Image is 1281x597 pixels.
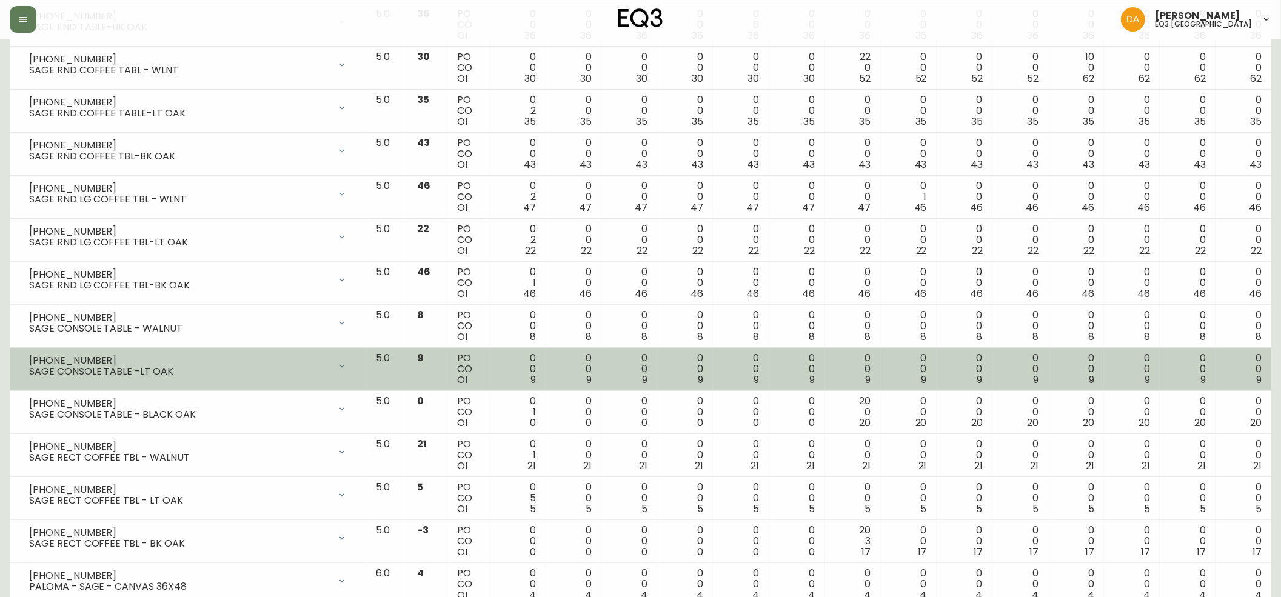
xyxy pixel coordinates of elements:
[29,151,330,162] div: SAGE RND COFFEE TBL-BK OAK
[698,373,704,387] span: 9
[457,138,480,170] div: PO CO
[1026,201,1039,215] span: 46
[977,330,983,344] span: 8
[858,201,871,215] span: 47
[1027,115,1039,128] span: 35
[611,95,647,127] div: 0 0
[1002,181,1039,213] div: 0 0
[1002,52,1039,84] div: 0 0
[29,366,330,377] div: SAGE CONSOLE TABLE -LT OAK
[835,310,871,342] div: 0 0
[19,138,356,164] div: [PHONE_NUMBER]SAGE RND COFFEE TBL-BK OAK
[500,138,536,170] div: 0 0
[19,224,356,250] div: [PHONE_NUMBER]SAGE RND LG COFFEE TBL-LT OAK
[971,115,983,128] span: 35
[19,396,356,422] div: [PHONE_NUMBER]SAGE CONSOLE TABLE - BLACK OAK
[891,52,927,84] div: 0 0
[946,224,983,256] div: 0 0
[417,136,430,150] span: 43
[1225,138,1262,170] div: 0 0
[835,353,871,385] div: 0 0
[29,140,330,151] div: [PHONE_NUMBER]
[29,452,330,463] div: SAGE RECT COFFEE TBL - WALNUT
[1002,8,1039,41] div: 0 0
[723,181,759,213] div: 0 0
[1058,52,1094,84] div: 10 0
[835,52,871,84] div: 22 0
[1026,287,1039,301] span: 46
[1082,287,1094,301] span: 46
[457,310,480,342] div: PO CO
[891,267,927,299] div: 0 0
[29,323,330,334] div: SAGE CONSOLE TABLE - WALNUT
[555,138,592,170] div: 0 0
[1137,201,1150,215] span: 46
[723,267,759,299] div: 0 0
[417,308,424,322] span: 8
[523,287,536,301] span: 46
[29,484,330,495] div: [PHONE_NUMBER]
[1083,244,1094,258] span: 22
[779,224,815,256] div: 0 0
[457,52,480,84] div: PO CO
[555,224,592,256] div: 0 0
[19,482,356,509] div: [PHONE_NUMBER]SAGE RECT COFFEE TBL - LT OAK
[29,441,330,452] div: [PHONE_NUMBER]
[19,310,356,336] div: [PHONE_NUMBER]SAGE CONSOLE TABLE - WALNUT
[1058,138,1094,170] div: 0 0
[635,201,648,215] span: 47
[916,244,927,258] span: 22
[19,52,356,78] div: [PHONE_NUMBER]SAGE RND COFFEE TABL - WLNT
[723,138,759,170] div: 0 0
[457,201,467,215] span: OI
[804,72,815,85] span: 30
[1193,201,1206,215] span: 46
[581,244,592,258] span: 22
[1249,287,1262,301] span: 46
[580,158,592,172] span: 43
[972,244,983,258] span: 22
[891,310,927,342] div: 0 0
[555,95,592,127] div: 0 0
[19,353,356,379] div: [PHONE_NUMBER]SAGE CONSOLE TABLE -LT OAK
[1155,21,1252,28] h5: eq3 [GEOGRAPHIC_DATA]
[457,267,480,299] div: PO CO
[637,244,648,258] span: 22
[29,570,330,581] div: [PHONE_NUMBER]
[971,72,983,85] span: 52
[523,201,536,215] span: 47
[29,280,330,291] div: SAGE RND LG COFFEE TBL-BK OAK
[723,310,759,342] div: 0 0
[29,495,330,506] div: SAGE RECT COFFEE TBL - LT OAK
[915,115,927,128] span: 35
[417,93,429,107] span: 35
[691,287,704,301] span: 46
[804,244,815,258] span: 22
[500,52,536,84] div: 0 0
[1144,330,1150,344] span: 8
[691,201,704,215] span: 47
[946,267,983,299] div: 0 0
[366,90,407,133] td: 5.0
[1194,115,1206,128] span: 35
[1088,330,1094,344] span: 8
[692,72,704,85] span: 30
[457,158,467,172] span: OI
[915,158,927,172] span: 43
[1249,201,1262,215] span: 46
[457,95,480,127] div: PO CO
[779,181,815,213] div: 0 0
[779,52,815,84] div: 0 0
[1200,330,1206,344] span: 8
[748,158,760,172] span: 43
[525,244,536,258] span: 22
[641,330,647,344] span: 8
[723,224,759,256] div: 0 0
[1225,181,1262,213] div: 0 0
[457,244,467,258] span: OI
[747,201,760,215] span: 47
[891,95,927,127] div: 0 0
[1195,244,1206,258] span: 22
[611,181,647,213] div: 0 0
[723,8,759,41] div: 0 0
